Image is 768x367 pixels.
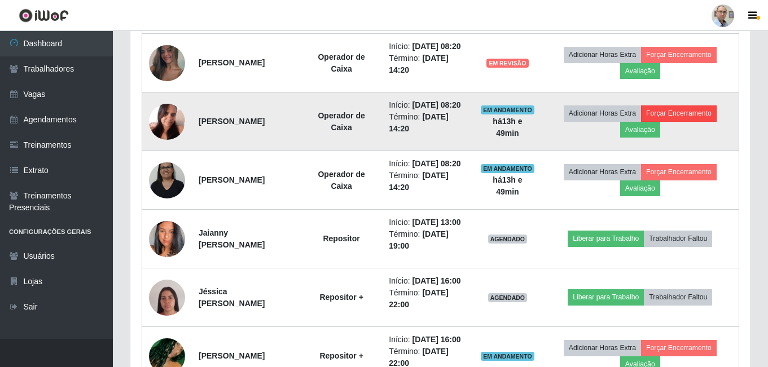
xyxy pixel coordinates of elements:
[644,289,712,305] button: Trabalhador Faltou
[481,105,534,114] span: EM ANDAMENTO
[149,207,185,271] img: 1756152296387.jpeg
[620,180,660,196] button: Avaliação
[319,293,363,302] strong: Repositor +
[389,111,467,135] li: Término:
[149,98,185,145] img: 1749323828428.jpeg
[412,42,461,51] time: [DATE] 08:20
[318,170,365,191] strong: Operador de Caixa
[412,335,461,344] time: [DATE] 16:00
[641,164,717,180] button: Forçar Encerramento
[564,164,641,180] button: Adicionar Horas Extra
[389,228,467,252] li: Término:
[412,276,461,285] time: [DATE] 16:00
[564,105,641,121] button: Adicionar Horas Extra
[620,122,660,138] button: Avaliação
[149,156,185,204] img: 1756729068412.jpeg
[412,100,461,109] time: [DATE] 08:20
[389,52,467,76] li: Término:
[488,293,528,302] span: AGENDADO
[620,63,660,79] button: Avaliação
[481,164,534,173] span: EM ANDAMENTO
[493,175,522,196] strong: há 13 h e 49 min
[199,175,265,184] strong: [PERSON_NAME]
[199,287,265,308] strong: Jéssica [PERSON_NAME]
[481,352,534,361] span: EM ANDAMENTO
[564,340,641,356] button: Adicionar Horas Extra
[149,23,185,103] img: 1742916086954.jpeg
[488,235,528,244] span: AGENDADO
[389,99,467,111] li: Início:
[493,117,522,138] strong: há 13 h e 49 min
[318,52,365,73] strong: Operador de Caixa
[389,158,467,170] li: Início:
[199,351,265,360] strong: [PERSON_NAME]
[641,47,717,63] button: Forçar Encerramento
[318,111,365,132] strong: Operador de Caixa
[199,228,265,249] strong: Jaianny [PERSON_NAME]
[389,41,467,52] li: Início:
[199,58,265,67] strong: [PERSON_NAME]
[412,159,461,168] time: [DATE] 08:20
[568,289,644,305] button: Liberar para Trabalho
[389,216,467,228] li: Início:
[389,287,467,311] li: Término:
[641,340,717,356] button: Forçar Encerramento
[389,334,467,346] li: Início:
[486,59,528,68] span: EM REVISÃO
[644,231,712,246] button: Trabalhador Faltou
[389,275,467,287] li: Início:
[389,170,467,193] li: Término:
[199,117,265,126] strong: [PERSON_NAME]
[149,266,185,330] img: 1698071618969.jpeg
[323,234,359,243] strong: Repositor
[19,8,69,23] img: CoreUI Logo
[641,105,717,121] button: Forçar Encerramento
[564,47,641,63] button: Adicionar Horas Extra
[319,351,363,360] strong: Repositor +
[412,218,461,227] time: [DATE] 13:00
[568,231,644,246] button: Liberar para Trabalho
